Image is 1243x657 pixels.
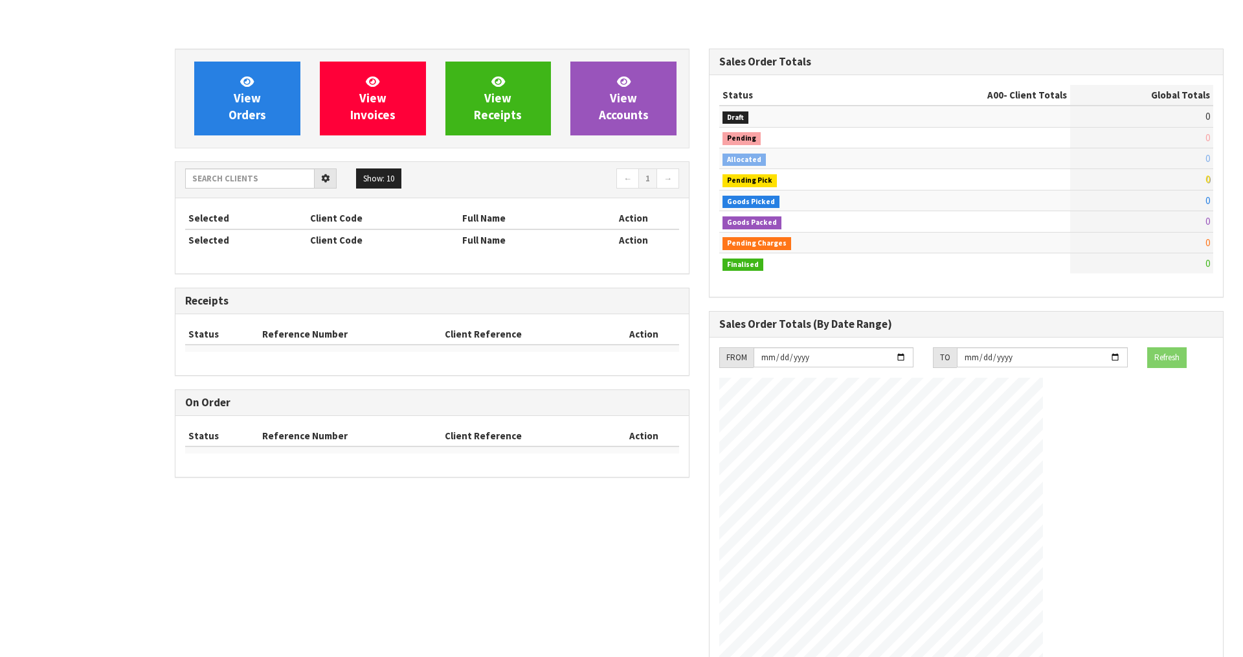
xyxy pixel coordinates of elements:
h3: Sales Order Totals [719,56,1213,68]
th: Status [185,426,259,446]
h3: On Order [185,397,679,409]
a: ← [616,168,639,189]
h3: Receipts [185,295,679,307]
a: ViewOrders [194,62,300,135]
th: Status [185,324,259,345]
span: 0 [1205,132,1210,144]
span: View Invoices [350,74,396,122]
th: Client Reference [442,426,608,446]
th: Selected [185,229,307,250]
span: 0 [1205,110,1210,122]
th: Full Name [459,229,587,250]
th: Action [587,208,679,229]
th: Status [719,85,882,106]
th: - Client Totals [882,85,1070,106]
span: Draft [722,111,748,124]
span: 0 [1205,257,1210,270]
span: Goods Picked [722,196,779,209]
span: 0 [1205,194,1210,207]
button: Refresh [1147,347,1187,368]
th: Client Code [307,229,459,250]
th: Reference Number [259,426,442,446]
th: Full Name [459,208,587,229]
span: A00 [987,89,1003,101]
span: Pending Charges [722,237,791,250]
span: View Orders [229,74,266,122]
input: Search clients [185,168,315,189]
th: Selected [185,208,307,229]
span: View Accounts [599,74,649,122]
div: FROM [719,347,754,368]
th: Client Reference [442,324,608,345]
span: View Receipts [474,74,522,122]
span: 0 [1205,215,1210,227]
h3: Sales Order Totals (By Date Range) [719,318,1213,330]
span: Goods Packed [722,216,781,229]
a: ViewReceipts [445,62,552,135]
button: Show: 10 [356,168,401,189]
a: → [656,168,679,189]
th: Reference Number [259,324,442,345]
div: TO [933,347,957,368]
span: Finalised [722,259,763,271]
span: Pending Pick [722,174,777,187]
span: 0 [1205,236,1210,249]
a: 1 [638,168,657,189]
th: Action [587,229,679,250]
th: Action [608,324,679,345]
a: ViewAccounts [570,62,677,135]
span: 0 [1205,152,1210,165]
a: ViewInvoices [320,62,426,135]
th: Client Code [307,208,459,229]
th: Action [608,426,679,446]
span: 0 [1205,173,1210,185]
th: Global Totals [1070,85,1213,106]
span: Pending [722,132,761,145]
span: Allocated [722,154,766,167]
nav: Page navigation [442,168,679,191]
